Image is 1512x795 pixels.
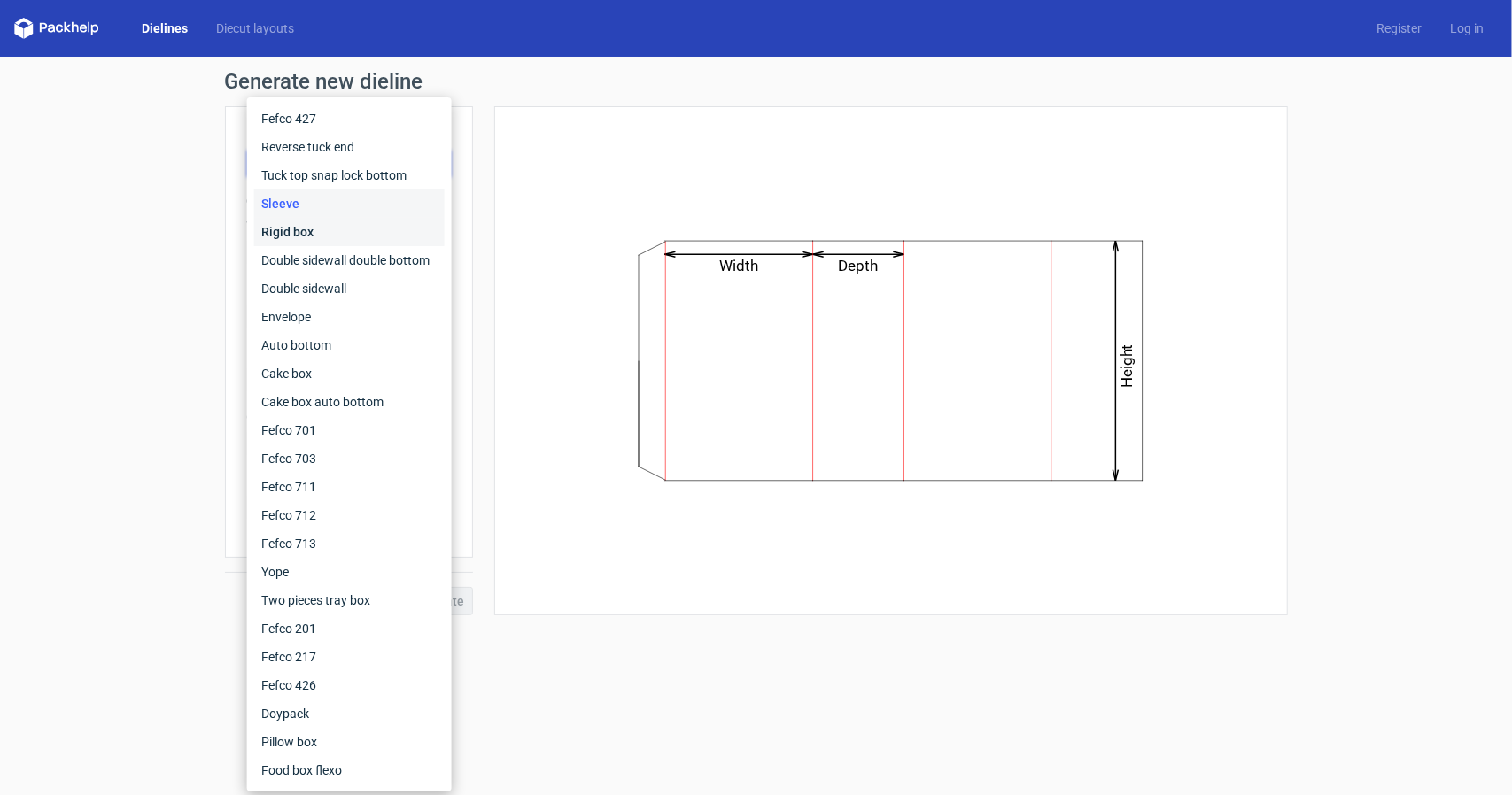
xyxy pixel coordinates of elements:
a: Dielines [128,19,202,37]
div: Fefco 427 [254,104,445,133]
a: Register [1362,19,1436,37]
div: Auto bottom [254,331,445,359]
text: Width [719,257,758,274]
div: Fefco 712 [254,501,445,529]
div: Fefco 426 [254,671,445,699]
a: Log in [1436,19,1498,37]
div: Fefco 713 [254,529,445,558]
div: Reverse tuck end [254,133,445,161]
text: Depth [838,257,878,274]
div: Food box flexo [254,756,445,784]
div: Cake box auto bottom [254,388,445,416]
div: Pillow box [254,728,445,756]
div: Tuck top snap lock bottom [254,161,445,189]
div: Fefco 703 [254,444,445,473]
div: Fefco 711 [254,473,445,501]
div: Fefco 701 [254,416,445,444]
div: Two pieces tray box [254,586,445,614]
div: Yope [254,558,445,586]
div: Fefco 201 [254,614,445,643]
div: Doypack [254,699,445,728]
div: Sleeve [254,189,445,218]
h1: Generate new dieline [225,71,1288,92]
div: Double sidewall [254,274,445,303]
div: Fefco 217 [254,643,445,671]
a: Diecut layouts [202,19,308,37]
div: Double sidewall double bottom [254,246,445,274]
div: Envelope [254,303,445,331]
text: Height [1118,344,1136,389]
div: Cake box [254,359,445,388]
div: Rigid box [254,218,445,246]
